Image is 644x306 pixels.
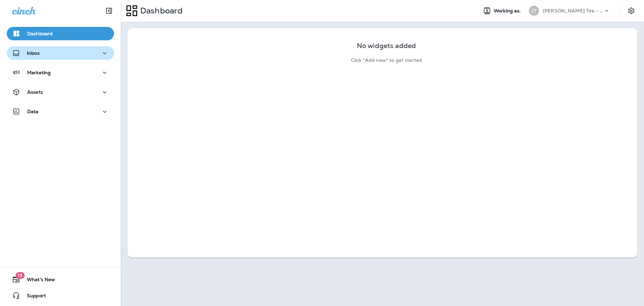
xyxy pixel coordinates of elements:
[27,31,53,36] p: Dashboard
[357,43,416,49] p: No widgets added
[351,57,422,63] p: Click "Add new" to get started
[7,46,114,60] button: Inbox
[27,50,40,56] p: Inbox
[7,289,114,302] button: Support
[27,89,43,95] p: Assets
[7,85,114,99] button: Assets
[20,277,55,285] span: What's New
[494,8,522,14] span: Working as:
[625,5,637,17] button: Settings
[27,70,51,75] p: Marketing
[15,272,24,279] span: 19
[7,105,114,118] button: Data
[27,109,39,114] p: Data
[20,293,46,301] span: Support
[100,4,118,17] button: Collapse Sidebar
[7,273,114,286] button: 19What's New
[138,6,182,16] p: Dashboard
[543,8,603,13] p: [PERSON_NAME] Tire - [PERSON_NAME]
[7,27,114,40] button: Dashboard
[529,6,539,16] div: ZT
[7,66,114,79] button: Marketing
